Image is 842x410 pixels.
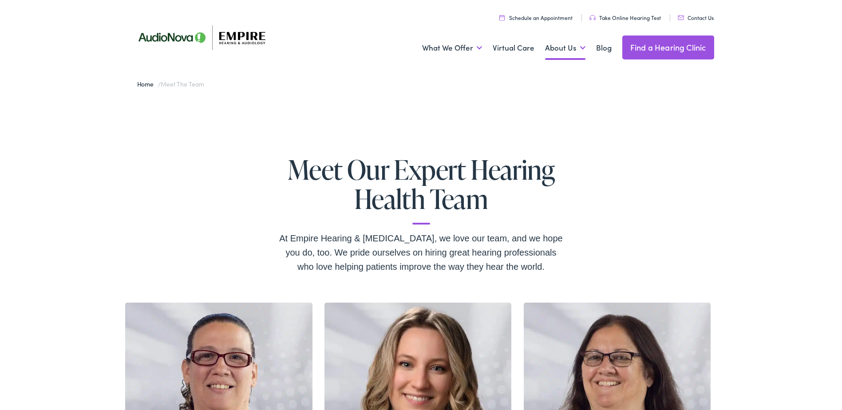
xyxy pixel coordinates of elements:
[678,16,684,20] img: utility icon
[161,79,204,88] span: Meet the Team
[589,15,596,20] img: utility icon
[499,14,573,21] a: Schedule an Appointment
[279,231,563,274] div: At Empire Hearing & [MEDICAL_DATA], we love our team, and we hope you do, too. We pride ourselves...
[678,14,714,21] a: Contact Us
[589,14,661,21] a: Take Online Hearing Test
[493,32,534,64] a: Virtual Care
[279,155,563,225] h1: Meet Our Expert Hearing Health Team
[545,32,585,64] a: About Us
[622,35,714,59] a: Find a Hearing Clinic
[137,79,204,88] span: /
[596,32,612,64] a: Blog
[137,79,158,88] a: Home
[422,32,482,64] a: What We Offer
[499,15,505,20] img: utility icon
